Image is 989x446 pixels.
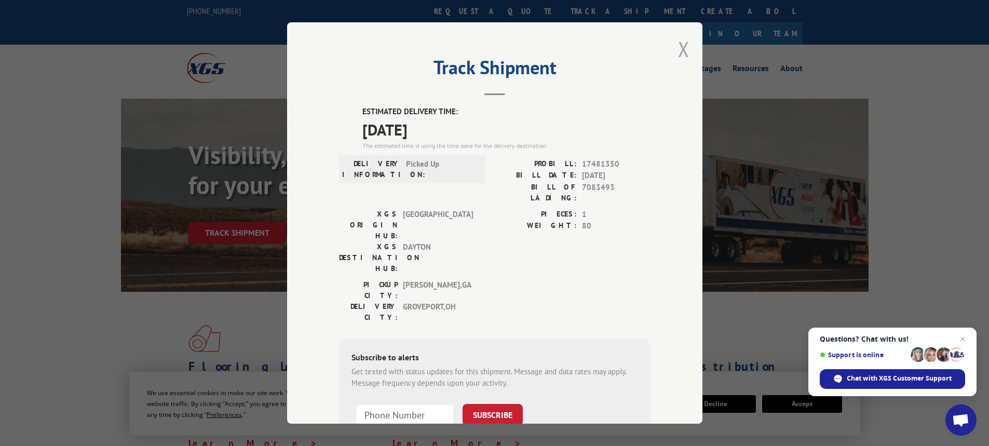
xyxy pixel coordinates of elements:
span: [DATE] [582,170,651,182]
span: Picked Up [406,158,476,180]
label: ESTIMATED DELIVERY TIME: [362,106,651,118]
label: BILL DATE: [495,170,577,182]
label: PROBILL: [495,158,577,170]
span: DAYTON [403,241,473,274]
div: The estimated time is using the time zone for the delivery destination. [362,141,651,151]
span: Questions? Chat with us! [820,335,965,343]
button: Close modal [678,35,689,63]
span: Chat with XGS Customer Support [847,374,952,383]
span: GROVEPORT , OH [403,301,473,323]
label: PIECES: [495,209,577,221]
div: Open chat [945,404,977,436]
button: SUBSCRIBE [463,404,523,426]
div: Get texted with status updates for this shipment. Message and data rates may apply. Message frequ... [351,366,638,389]
span: 1 [582,209,651,221]
span: [GEOGRAPHIC_DATA] [403,209,473,241]
input: Phone Number [356,404,454,426]
span: 7083493 [582,182,651,204]
span: Close chat [956,333,969,345]
span: Support is online [820,351,907,359]
label: DELIVERY INFORMATION: [342,158,401,180]
div: Subscribe to alerts [351,351,638,366]
span: 80 [582,220,651,232]
label: BILL OF LADING: [495,182,577,204]
span: [PERSON_NAME] , GA [403,279,473,301]
div: Chat with XGS Customer Support [820,369,965,389]
label: XGS DESTINATION HUB: [339,241,398,274]
h2: Track Shipment [339,60,651,80]
label: XGS ORIGIN HUB: [339,209,398,241]
label: DELIVERY CITY: [339,301,398,323]
label: WEIGHT: [495,220,577,232]
span: 17481350 [582,158,651,170]
span: [DATE] [362,118,651,141]
label: PICKUP CITY: [339,279,398,301]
